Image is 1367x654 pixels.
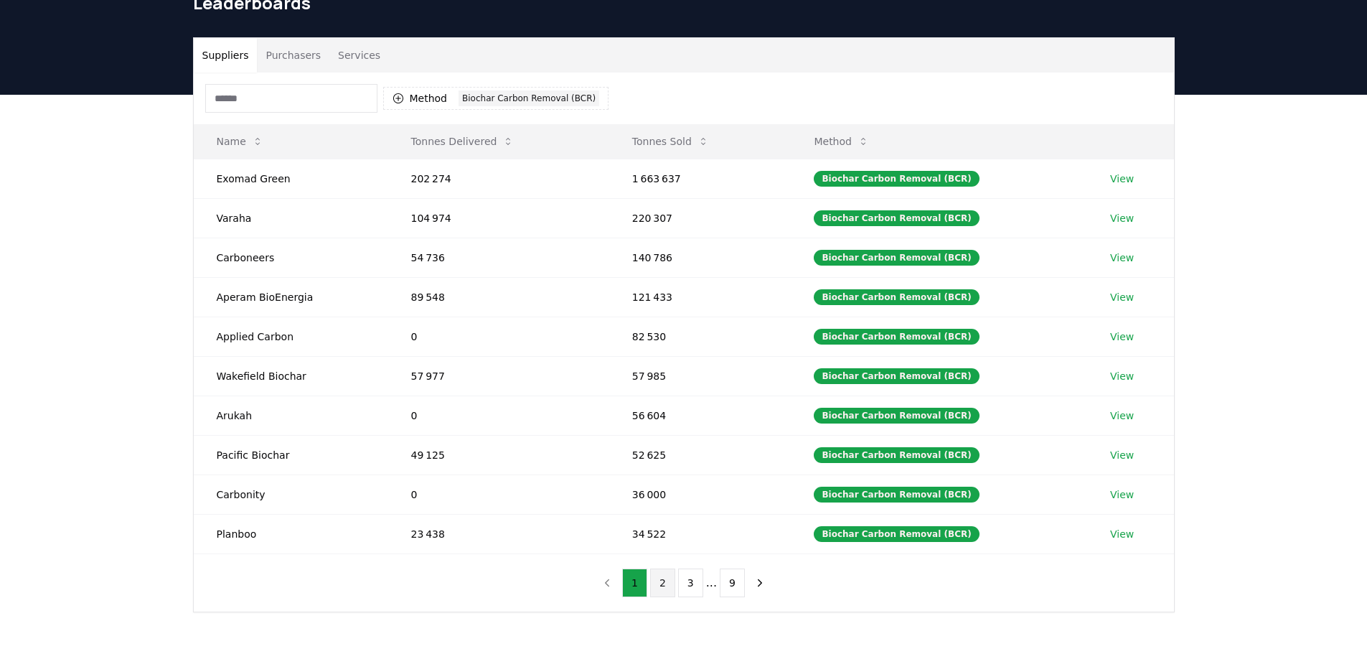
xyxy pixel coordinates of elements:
button: MethodBiochar Carbon Removal (BCR) [383,87,609,110]
div: Biochar Carbon Removal (BCR) [814,487,979,503]
td: 82 530 [609,317,791,356]
td: 202 274 [388,159,609,198]
td: Aperam BioEnergia [194,277,388,317]
td: Wakefield Biochar [194,356,388,396]
td: 34 522 [609,514,791,553]
td: 49 125 [388,435,609,475]
div: Biochar Carbon Removal (BCR) [814,447,979,463]
a: View [1110,290,1134,304]
td: 89 548 [388,277,609,317]
button: Services [329,38,389,73]
div: Biochar Carbon Removal (BCR) [814,289,979,305]
td: 220 307 [609,198,791,238]
a: View [1110,487,1134,502]
button: next page [748,569,772,597]
a: View [1110,527,1134,541]
td: Applied Carbon [194,317,388,356]
button: Tonnes Sold [621,127,720,156]
td: 0 [388,475,609,514]
td: 23 438 [388,514,609,553]
td: Planboo [194,514,388,553]
td: 104 974 [388,198,609,238]
button: 2 [650,569,675,597]
a: View [1110,330,1134,344]
button: Method [802,127,880,156]
div: Biochar Carbon Removal (BCR) [814,408,979,424]
td: 52 625 [609,435,791,475]
a: View [1110,172,1134,186]
td: 54 736 [388,238,609,277]
a: View [1110,251,1134,265]
button: Suppliers [194,38,258,73]
td: 57 977 [388,356,609,396]
button: Purchasers [257,38,329,73]
td: Arukah [194,396,388,435]
a: View [1110,369,1134,383]
td: 140 786 [609,238,791,277]
div: Biochar Carbon Removal (BCR) [814,329,979,345]
button: 3 [678,569,703,597]
li: ... [706,574,717,592]
div: Biochar Carbon Removal (BCR) [814,171,979,187]
div: Biochar Carbon Removal (BCR) [814,526,979,542]
a: View [1110,211,1134,225]
td: Carboneers [194,238,388,277]
td: Carbonity [194,475,388,514]
td: 56 604 [609,396,791,435]
button: Name [205,127,275,156]
td: Pacific Biochar [194,435,388,475]
button: 9 [720,569,745,597]
a: View [1110,408,1134,423]
a: View [1110,448,1134,462]
td: 0 [388,317,609,356]
div: Biochar Carbon Removal (BCR) [814,250,979,266]
div: Biochar Carbon Removal (BCR) [814,210,979,226]
td: 121 433 [609,277,791,317]
td: 36 000 [609,475,791,514]
div: Biochar Carbon Removal (BCR) [459,90,599,106]
td: Exomad Green [194,159,388,198]
div: Biochar Carbon Removal (BCR) [814,368,979,384]
td: Varaha [194,198,388,238]
td: 1 663 637 [609,159,791,198]
td: 0 [388,396,609,435]
td: 57 985 [609,356,791,396]
button: Tonnes Delivered [400,127,526,156]
button: 1 [622,569,647,597]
